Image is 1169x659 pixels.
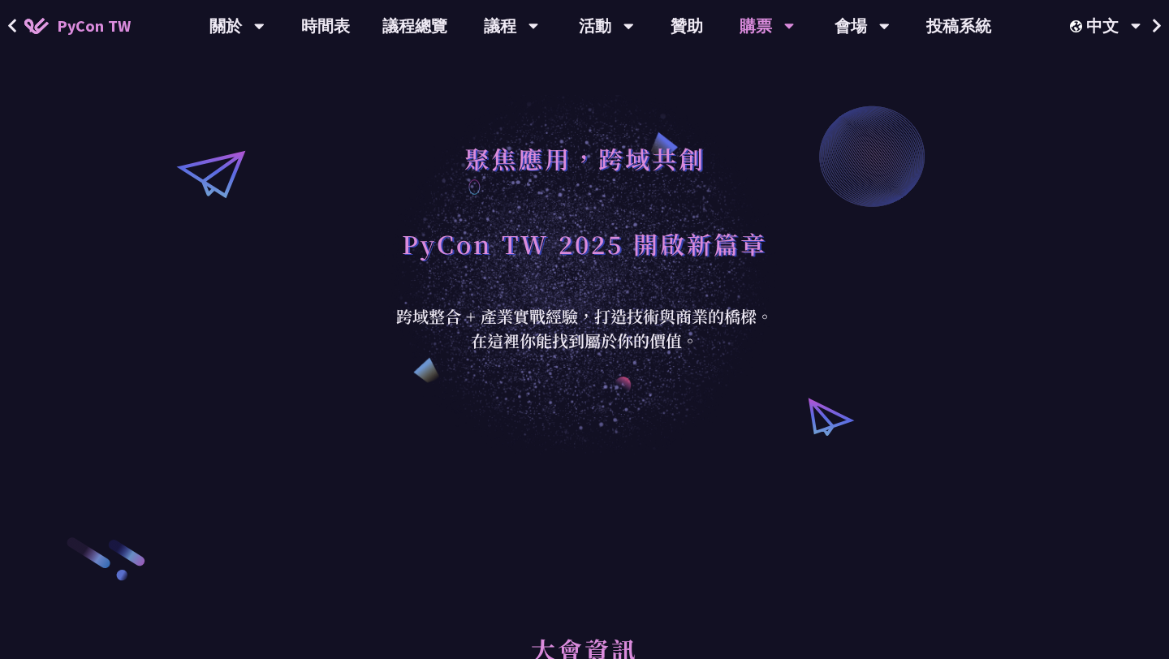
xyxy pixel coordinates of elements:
[57,14,131,38] span: PyCon TW
[386,304,783,353] div: 跨域整合 + 產業實戰經驗，打造技術與商業的橋樑。 在這裡你能找到屬於你的價值。
[402,219,767,268] h1: PyCon TW 2025 開啟新篇章
[8,6,147,46] a: PyCon TW
[24,18,49,34] img: Home icon of PyCon TW 2025
[464,134,705,183] h1: 聚焦應用，跨域共創
[1070,20,1086,32] img: Locale Icon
